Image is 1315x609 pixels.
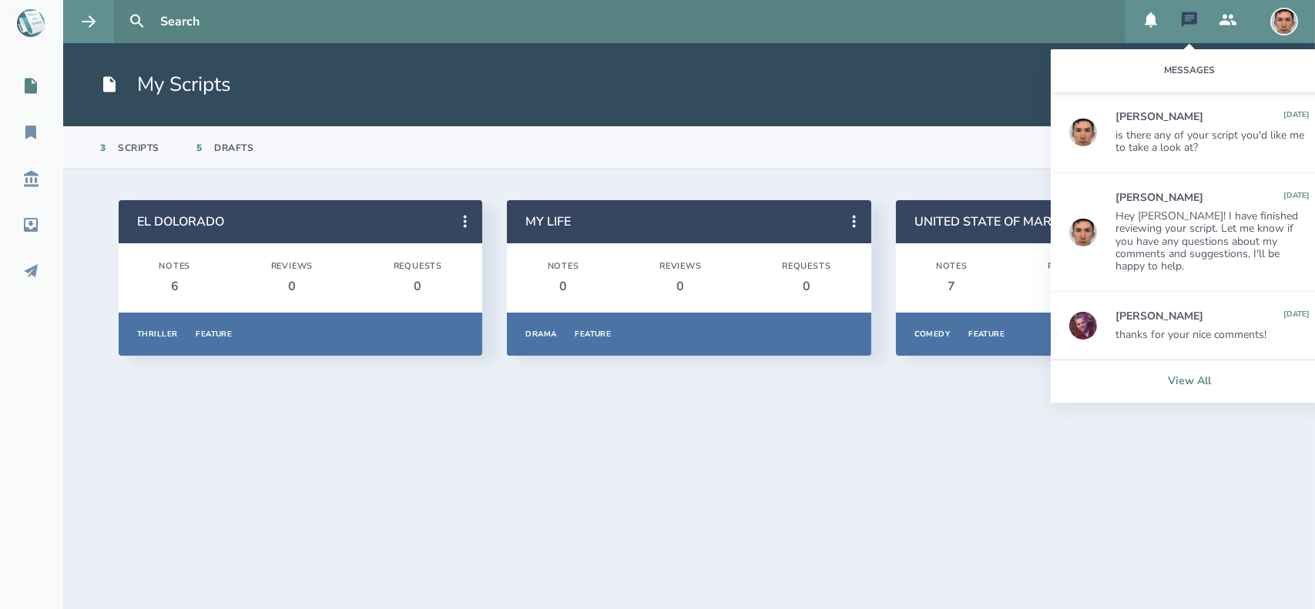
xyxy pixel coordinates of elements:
[100,71,231,99] h1: My Scripts
[1115,129,1310,154] div: is there any of your script you'd like me to take a look at?
[159,261,190,272] div: Notes
[1069,219,1097,246] img: user_1756948650-crop.jpg
[100,142,106,154] div: 3
[936,261,968,272] div: Notes
[525,213,571,230] a: MY LIFE
[394,278,442,295] div: 0
[159,278,190,295] div: 6
[271,278,314,295] div: 0
[525,329,556,340] div: Drama
[1069,312,1097,340] img: user_1718118867-crop.jpg
[548,261,579,272] div: Notes
[196,329,232,340] div: Feature
[548,278,579,295] div: 0
[137,329,177,340] div: Thriller
[1283,310,1310,323] div: Monday, September 8, 2025 at 7:22:58 PM
[119,142,160,154] div: Scripts
[1115,329,1310,341] div: thanks for your nice comments!
[271,261,314,272] div: Reviews
[914,329,951,340] div: Comedy
[1270,8,1298,35] img: user_1756948650-crop.jpg
[782,278,830,295] div: 0
[659,261,702,272] div: Reviews
[936,278,968,295] div: 7
[1115,310,1203,323] div: [PERSON_NAME]
[1048,261,1090,272] div: Reviews
[1283,192,1310,204] div: Wednesday, September 10, 2025 at 12:16:45 PM
[782,261,830,272] div: Requests
[1115,111,1203,123] div: [PERSON_NAME]
[1115,192,1203,204] div: [PERSON_NAME]
[196,142,203,154] div: 5
[659,278,702,295] div: 0
[1115,210,1310,272] div: Hey [PERSON_NAME]! I have finished reviewing your script. Let me know if you have any questions a...
[968,329,1005,340] div: Feature
[215,142,254,154] div: Drafts
[394,261,442,272] div: Requests
[1283,111,1310,123] div: Thursday, September 11, 2025 at 10:18:41 PM
[575,329,611,340] div: Feature
[137,213,224,230] a: EL DOLORADO
[914,213,1059,230] a: UNITED STATE OF MARS
[1048,278,1090,295] div: 1
[1069,119,1097,146] img: user_1756948650-crop.jpg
